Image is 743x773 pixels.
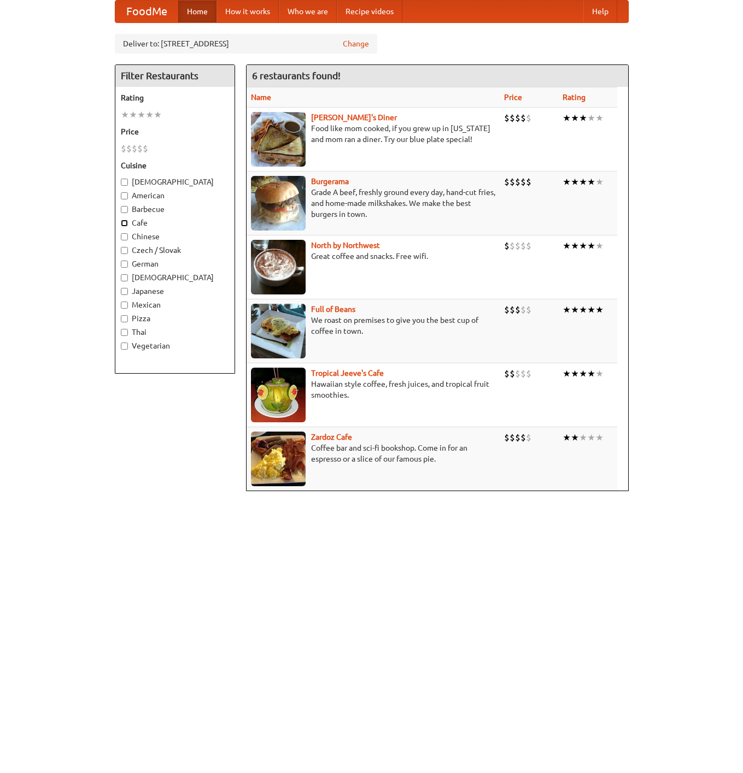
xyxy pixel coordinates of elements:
[595,304,604,316] li: ★
[121,299,229,310] label: Mexican
[579,240,587,252] li: ★
[121,126,229,137] h5: Price
[121,288,128,295] input: Japanese
[251,112,306,167] img: sallys.jpg
[595,432,604,444] li: ★
[121,179,128,186] input: [DEMOGRAPHIC_DATA]
[504,304,510,316] li: $
[121,329,128,336] input: Thai
[563,304,571,316] li: ★
[121,220,128,227] input: Cafe
[126,143,132,155] li: $
[571,112,579,124] li: ★
[595,368,604,380] li: ★
[251,187,495,220] p: Grade A beef, freshly ground every day, hand-cut fries, and home-made milkshakes. We make the bes...
[571,304,579,316] li: ★
[251,251,495,262] p: Great coffee and snacks. Free wifi.
[579,112,587,124] li: ★
[520,176,526,188] li: $
[311,241,380,250] b: North by Northwest
[251,176,306,231] img: burgerama.jpg
[251,442,495,464] p: Coffee bar and sci-fi bookshop. Come in for an espresso or a slice of our famous pie.
[571,240,579,252] li: ★
[563,432,571,444] li: ★
[311,305,355,314] a: Full of Beans
[587,176,595,188] li: ★
[311,177,349,186] a: Burgerama
[121,143,126,155] li: $
[587,368,595,380] li: ★
[251,240,306,294] img: north.jpg
[121,343,128,350] input: Vegetarian
[121,192,128,199] input: American
[115,65,235,87] h4: Filter Restaurants
[510,368,515,380] li: $
[515,176,520,188] li: $
[595,176,604,188] li: ★
[510,304,515,316] li: $
[121,286,229,297] label: Japanese
[121,231,229,242] label: Chinese
[504,93,522,102] a: Price
[595,112,604,124] li: ★
[121,204,229,215] label: Barbecue
[121,274,128,281] input: [DEMOGRAPHIC_DATA]
[121,313,229,324] label: Pizza
[526,176,531,188] li: $
[251,93,271,102] a: Name
[504,176,510,188] li: $
[251,432,306,486] img: zardoz.jpg
[251,123,495,145] p: Food like mom cooked, if you grew up in [US_STATE] and mom ran a diner. Try our blue plate special!
[520,304,526,316] li: $
[510,112,515,124] li: $
[526,112,531,124] li: $
[526,304,531,316] li: $
[143,143,148,155] li: $
[504,368,510,380] li: $
[121,217,229,228] label: Cafe
[587,304,595,316] li: ★
[251,304,306,358] img: beans.jpg
[563,240,571,252] li: ★
[587,112,595,124] li: ★
[121,340,229,351] label: Vegetarian
[579,176,587,188] li: ★
[311,369,384,377] b: Tropical Jeeve's Cafe
[121,272,229,283] label: [DEMOGRAPHIC_DATA]
[520,240,526,252] li: $
[595,240,604,252] li: ★
[311,433,352,441] a: Zardoz Cafe
[311,113,397,122] a: [PERSON_NAME]'s Diner
[121,160,229,171] h5: Cuisine
[579,368,587,380] li: ★
[121,245,229,256] label: Czech / Slovak
[121,206,128,213] input: Barbecue
[571,368,579,380] li: ★
[504,112,510,124] li: $
[178,1,217,22] a: Home
[515,368,520,380] li: $
[251,379,495,400] p: Hawaiian style coffee, fresh juices, and tropical fruit smoothies.
[121,258,229,269] label: German
[520,432,526,444] li: $
[510,432,515,444] li: $
[563,176,571,188] li: ★
[510,176,515,188] li: $
[337,1,402,22] a: Recipe videos
[121,176,229,187] label: [DEMOGRAPHIC_DATA]
[132,143,137,155] li: $
[137,143,143,155] li: $
[115,34,377,54] div: Deliver to: [STREET_ADDRESS]
[121,327,229,338] label: Thai
[251,315,495,337] p: We roast on premises to give you the best cup of coffee in town.
[137,109,145,121] li: ★
[343,38,369,49] a: Change
[587,240,595,252] li: ★
[520,368,526,380] li: $
[279,1,337,22] a: Who we are
[217,1,279,22] a: How it works
[510,240,515,252] li: $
